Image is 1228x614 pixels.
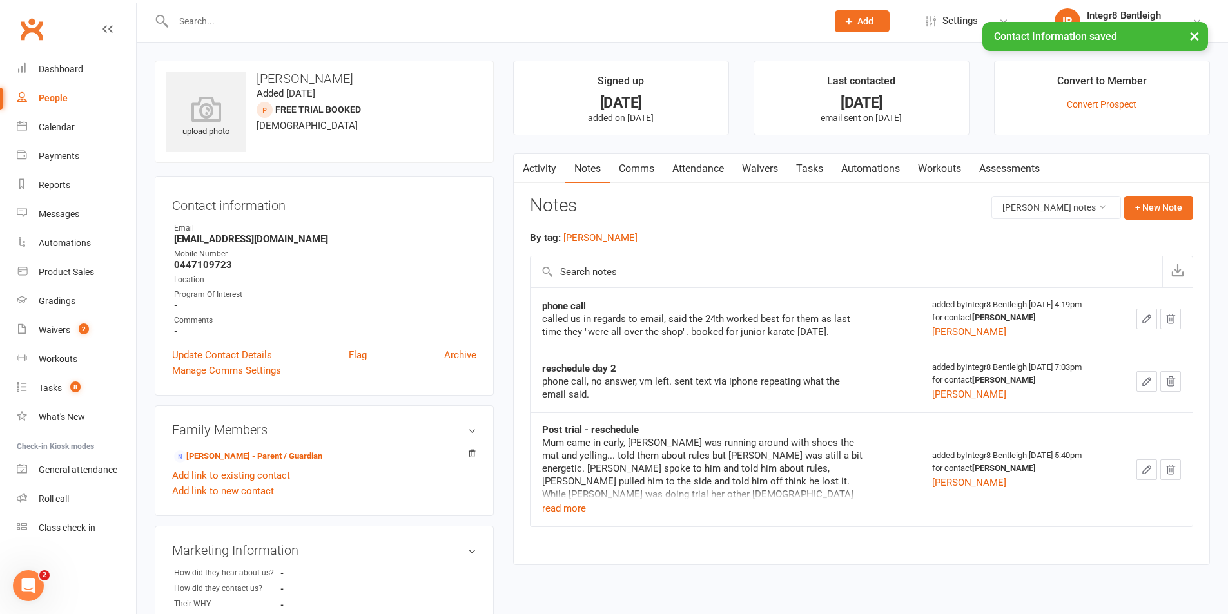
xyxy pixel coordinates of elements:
strong: Post trial - reschedule [542,424,639,436]
p: email sent on [DATE] [766,113,957,123]
div: called us in regards to email, said the 24th worked best for them as last time they "were all ove... [542,312,864,338]
a: Calendar [17,113,136,142]
h3: Contact information [172,193,476,213]
button: Add [835,10,890,32]
div: Integr8 Bentleigh [1087,10,1161,21]
a: Comms [610,154,663,184]
a: Flag [349,347,367,363]
div: added by Integr8 Bentleigh [DATE] 7:03pm [932,361,1104,402]
div: upload photo [166,96,246,139]
div: Location [174,274,476,286]
a: Notes [565,154,610,184]
div: Tasks [39,383,62,393]
h3: Family Members [172,423,476,437]
span: Free Trial Booked [275,104,361,115]
strong: - [280,584,355,593]
a: Gradings [17,287,136,316]
strong: - [280,600,355,609]
strong: - [174,300,476,311]
a: What's New [17,403,136,432]
div: for contact [932,311,1104,324]
a: Attendance [663,154,733,184]
strong: - [174,325,476,337]
span: Settings [942,6,978,35]
strong: [PERSON_NAME] [972,375,1036,385]
button: [PERSON_NAME] [932,324,1006,340]
a: People [17,84,136,113]
a: [PERSON_NAME] - Parent / Guardian [174,450,322,463]
button: + New Note [1124,196,1193,219]
div: General attendance [39,465,117,475]
div: Dashboard [39,64,83,74]
div: Program Of Interest [174,289,476,301]
button: [PERSON_NAME] [932,475,1006,490]
a: Workouts [17,345,136,374]
a: Messages [17,200,136,229]
div: for contact [932,462,1104,475]
strong: 0447109723 [174,259,476,271]
a: Automations [832,154,909,184]
input: Search notes [531,256,1162,287]
h3: [PERSON_NAME] [166,72,483,86]
div: Last contacted [827,73,895,96]
a: Assessments [970,154,1049,184]
p: added on [DATE] [525,113,717,123]
strong: [PERSON_NAME] [972,312,1036,322]
div: Their WHY [174,598,280,610]
div: for contact [932,374,1104,387]
div: Integr8 Bentleigh [1087,21,1161,33]
div: added by Integr8 Bentleigh [DATE] 5:40pm [932,449,1104,490]
button: [PERSON_NAME] notes [991,196,1121,219]
input: Search... [170,12,818,30]
a: Add link to new contact [172,483,274,499]
button: [PERSON_NAME] [932,387,1006,402]
div: IB [1055,8,1080,34]
iframe: Intercom live chat [13,570,44,601]
a: Reports [17,171,136,200]
a: Workouts [909,154,970,184]
div: Convert to Member [1057,73,1147,96]
a: Waivers 2 [17,316,136,345]
button: read more [542,501,586,516]
a: Tasks 8 [17,374,136,403]
div: Class check-in [39,523,95,533]
h3: Marketing Information [172,543,476,557]
span: 2 [79,323,89,334]
a: Tasks [787,154,832,184]
strong: - [280,568,355,578]
button: [PERSON_NAME] [563,230,638,245]
div: Comments [174,314,476,327]
span: Add [857,16,873,26]
div: How did they contact us? [174,582,280,595]
a: Manage Comms Settings [172,363,281,378]
div: Calendar [39,122,75,132]
div: phone call, no answer, vm left. sent text via iphone repeating what the email said. [542,375,864,401]
a: Update Contact Details [172,347,272,363]
div: Roll call [39,494,69,504]
div: Workouts [39,354,77,364]
div: Gradings [39,296,75,306]
a: Clubworx [15,13,48,45]
div: People [39,93,68,103]
div: Reports [39,180,70,190]
a: Payments [17,142,136,171]
div: Contact Information saved [982,22,1208,51]
a: Waivers [733,154,787,184]
div: Email [174,222,476,235]
a: Dashboard [17,55,136,84]
strong: [PERSON_NAME] [972,463,1036,473]
span: 8 [70,381,81,392]
h3: Notes [530,196,577,219]
span: [DEMOGRAPHIC_DATA] [257,120,358,131]
a: Class kiosk mode [17,513,136,542]
div: Payments [39,151,79,161]
a: Convert Prospect [1067,99,1136,110]
div: [DATE] [525,96,717,110]
a: Add link to existing contact [172,468,290,483]
div: How did they hear about us? [174,567,280,579]
div: Mum came in early, [PERSON_NAME] was running around with shoes the mat and yelling... told them a... [542,436,864,565]
strong: [EMAIL_ADDRESS][DOMAIN_NAME] [174,233,476,245]
div: Product Sales [39,267,94,277]
div: [DATE] [766,96,957,110]
strong: By tag: [530,232,561,244]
